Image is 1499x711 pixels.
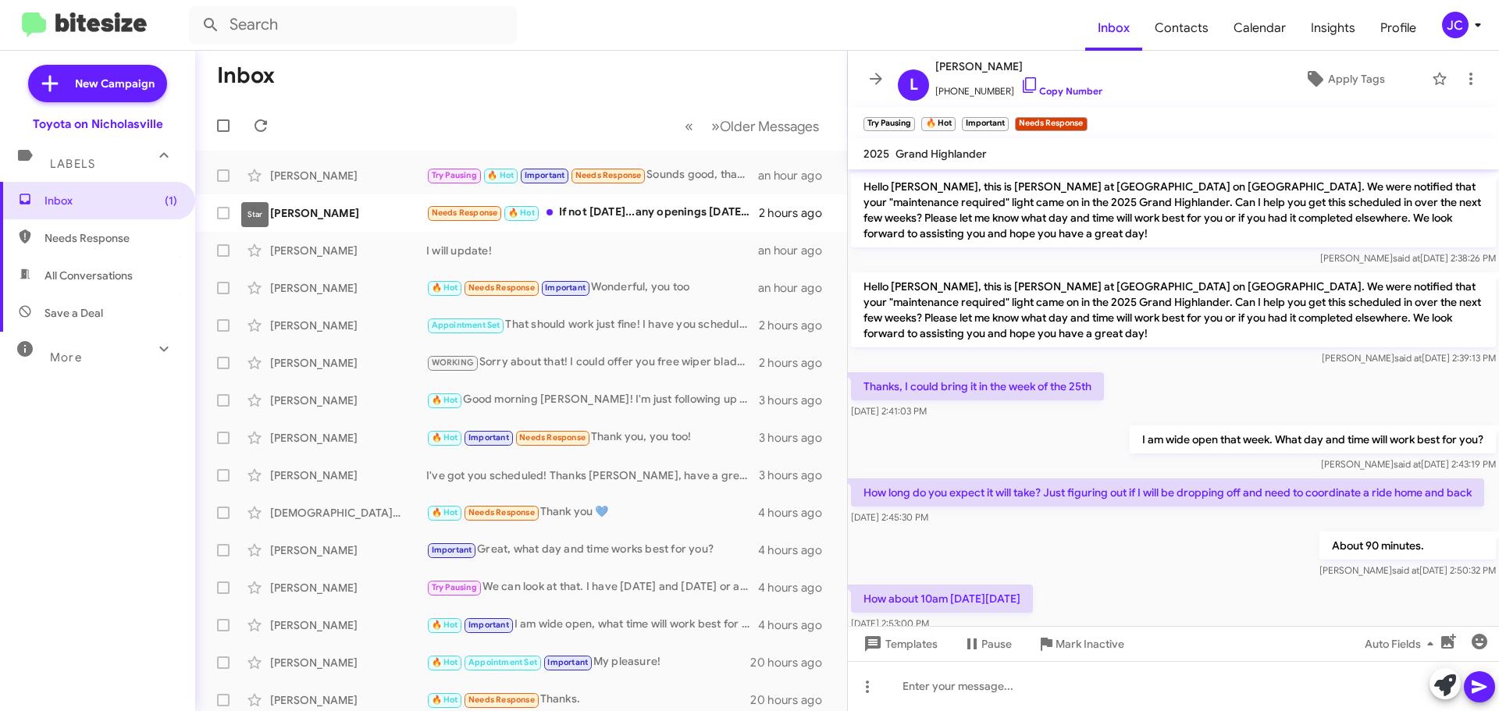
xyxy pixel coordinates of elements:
[28,65,167,102] a: New Campaign
[675,110,703,142] button: Previous
[426,316,759,334] div: That should work just fine! I have you scheduled for 8:00 AM - [DATE]. Let me know if you need an...
[487,170,514,180] span: 🔥 Hot
[1442,12,1469,38] div: JC
[962,117,1009,131] small: Important
[1142,5,1221,51] a: Contacts
[1221,5,1298,51] a: Calendar
[758,542,835,558] div: 4 hours ago
[1328,65,1385,93] span: Apply Tags
[758,580,835,595] div: 4 hours ago
[860,630,938,658] span: Templates
[758,280,835,296] div: an hour ago
[759,393,835,408] div: 3 hours ago
[1264,65,1424,93] button: Apply Tags
[1130,425,1496,453] p: I am wide open that week. What day and time will work best for you?
[426,354,759,371] div: Sorry about that! I could offer you free wiper blades instead if you'd like to do that? :)
[468,283,535,293] span: Needs Response
[702,110,828,142] button: Next
[685,116,693,136] span: «
[432,620,458,630] span: 🔥 Hot
[1056,630,1124,658] span: Mark Inactive
[758,243,835,258] div: an hour ago
[1365,630,1440,658] span: Auto Fields
[270,467,426,483] div: [PERSON_NAME]
[759,318,835,333] div: 2 hours ago
[545,283,586,293] span: Important
[851,617,929,629] span: [DATE] 2:53:00 PM
[270,617,426,633] div: [PERSON_NAME]
[851,405,927,417] span: [DATE] 2:41:03 PM
[468,620,509,630] span: Important
[863,117,915,131] small: Try Pausing
[270,280,426,296] div: [PERSON_NAME]
[750,655,835,670] div: 20 hours ago
[270,318,426,333] div: [PERSON_NAME]
[1319,531,1496,560] p: About 90 minutes.
[33,116,163,132] div: Toyota on Nicholasville
[426,691,750,709] div: Thanks.
[1394,458,1421,470] span: said at
[241,202,269,227] div: Star
[848,630,950,658] button: Templates
[750,692,835,708] div: 20 hours ago
[851,511,928,523] span: [DATE] 2:45:30 PM
[270,430,426,446] div: [PERSON_NAME]
[165,193,177,208] span: (1)
[432,582,477,592] span: Try Pausing
[1024,630,1137,658] button: Mark Inactive
[426,541,758,559] div: Great, what day and time works best for you?
[426,166,758,184] div: Sounds good, thanks!
[758,168,835,183] div: an hour ago
[270,505,426,521] div: [DEMOGRAPHIC_DATA][PERSON_NAME]
[981,630,1012,658] span: Pause
[426,243,758,258] div: I will update!
[432,395,458,405] span: 🔥 Hot
[1085,5,1142,51] a: Inbox
[910,73,918,98] span: L
[45,193,177,208] span: Inbox
[1393,252,1420,264] span: said at
[426,467,759,483] div: I've got you scheduled! Thanks [PERSON_NAME], have a great day!
[426,616,758,634] div: I am wide open, what time will work best for you?
[759,205,835,221] div: 2 hours ago
[50,350,82,364] span: More
[851,272,1496,347] p: Hello [PERSON_NAME], this is [PERSON_NAME] at [GEOGRAPHIC_DATA] on [GEOGRAPHIC_DATA]. We were not...
[432,695,458,705] span: 🔥 Hot
[1298,5,1368,51] a: Insights
[270,168,426,183] div: [PERSON_NAME]
[189,6,517,44] input: Search
[758,505,835,521] div: 4 hours ago
[1322,352,1496,364] span: [PERSON_NAME] [DATE] 2:39:13 PM
[432,208,498,218] span: Needs Response
[851,478,1484,507] p: How long do you expect it will take? Just figuring out if I will be dropping off and need to coor...
[432,432,458,443] span: 🔥 Hot
[468,695,535,705] span: Needs Response
[1321,458,1496,470] span: [PERSON_NAME] [DATE] 2:43:19 PM
[426,653,750,671] div: My pleasure!
[217,63,275,88] h1: Inbox
[270,393,426,408] div: [PERSON_NAME]
[1015,117,1087,131] small: Needs Response
[1368,5,1429,51] a: Profile
[759,355,835,371] div: 2 hours ago
[1429,12,1482,38] button: JC
[1020,85,1102,97] a: Copy Number
[547,657,588,667] span: Important
[1392,564,1419,576] span: said at
[270,355,426,371] div: [PERSON_NAME]
[676,110,828,142] nav: Page navigation example
[270,692,426,708] div: [PERSON_NAME]
[270,655,426,670] div: [PERSON_NAME]
[1320,252,1496,264] span: [PERSON_NAME] [DATE] 2:38:26 PM
[270,205,426,221] div: [PERSON_NAME]
[45,268,133,283] span: All Conversations
[432,507,458,517] span: 🔥 Hot
[851,372,1104,400] p: Thanks, I could bring it in the week of the 25th
[895,147,987,161] span: Grand Highlander
[508,208,535,218] span: 🔥 Hot
[759,467,835,483] div: 3 hours ago
[935,76,1102,99] span: [PHONE_NUMBER]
